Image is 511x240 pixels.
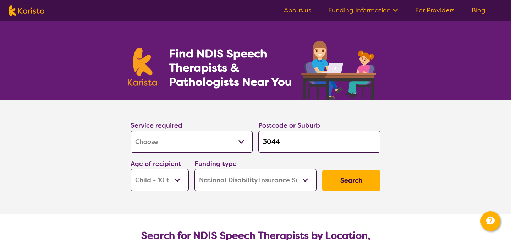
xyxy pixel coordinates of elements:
[328,6,398,15] a: Funding Information
[131,121,182,130] label: Service required
[258,121,320,130] label: Postcode or Suburb
[258,131,380,153] input: Type
[472,6,485,15] a: Blog
[284,6,311,15] a: About us
[480,211,500,231] button: Channel Menu
[194,160,237,168] label: Funding type
[322,170,380,191] button: Search
[296,38,383,100] img: speech-therapy
[169,46,300,89] h1: Find NDIS Speech Therapists & Pathologists Near You
[131,160,181,168] label: Age of recipient
[128,48,157,86] img: Karista logo
[415,6,455,15] a: For Providers
[9,5,44,16] img: Karista logo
